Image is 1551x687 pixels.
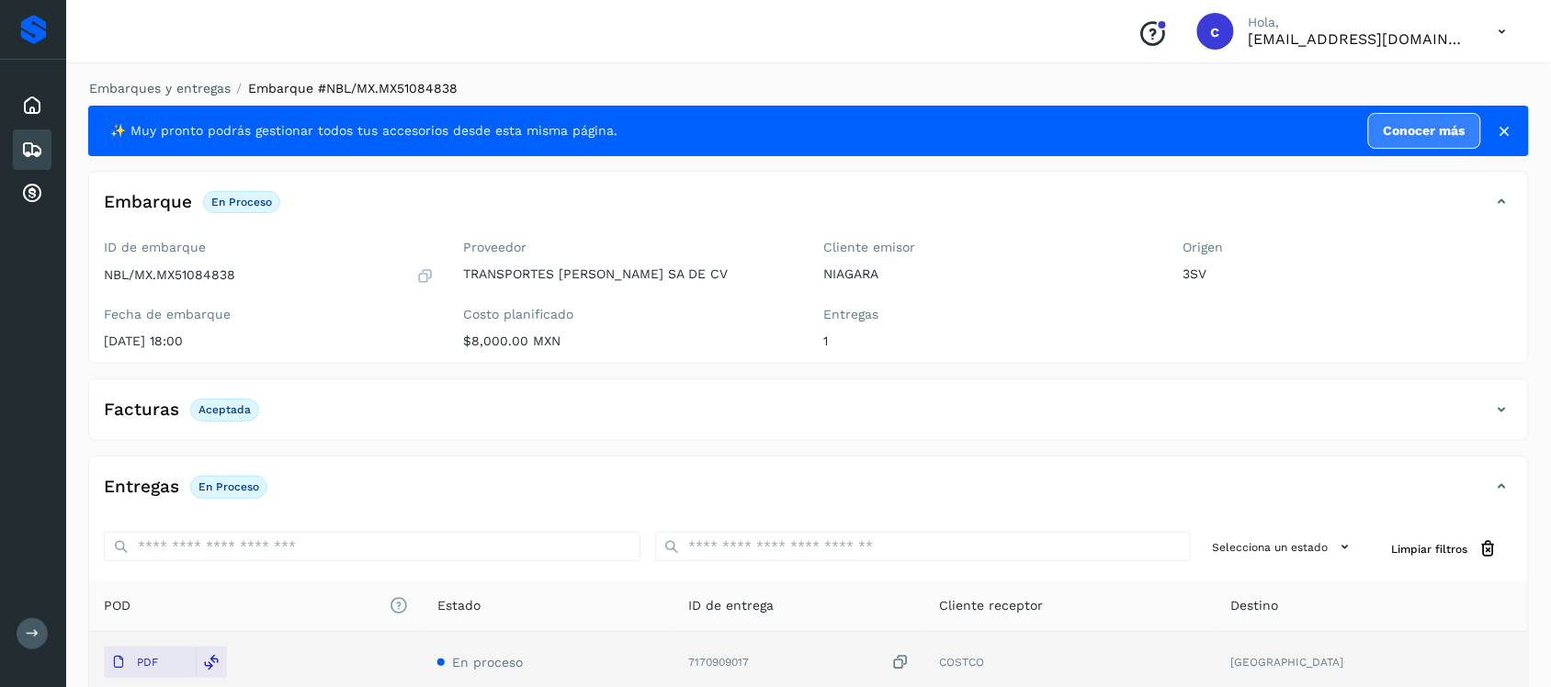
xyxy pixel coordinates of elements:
[437,596,481,615] span: Estado
[1206,532,1363,562] button: Selecciona un estado
[89,394,1528,440] div: FacturasAceptada
[198,480,259,493] p: En proceso
[104,400,179,421] h4: Facturas
[110,121,617,141] span: ✨ Muy pronto podrás gestionar todos tus accesorios desde esta misma página.
[464,333,795,349] p: $8,000.00 MXN
[464,307,795,322] label: Costo planificado
[89,471,1528,517] div: EntregasEn proceso
[89,186,1528,232] div: EmbarqueEn proceso
[104,307,435,322] label: Fecha de embarque
[88,79,1529,98] nav: breadcrumb
[104,333,435,349] p: [DATE] 18:00
[1392,541,1468,557] span: Limpiar filtros
[89,81,231,96] a: Embarques y entregas
[823,307,1154,322] label: Entregas
[211,196,272,208] p: En proceso
[1249,15,1469,30] p: Hola,
[104,647,196,678] button: PDF
[1249,30,1469,48] p: cobranza@tms.com.mx
[1231,596,1279,615] span: Destino
[13,174,51,214] div: Cuentas por cobrar
[1368,113,1481,149] a: Conocer más
[13,85,51,126] div: Inicio
[940,596,1044,615] span: Cliente receptor
[137,656,158,669] p: PDF
[1183,240,1514,255] label: Origen
[104,477,179,498] h4: Entregas
[823,266,1154,282] p: NIAGARA
[823,333,1154,349] p: 1
[196,647,227,678] div: Reemplazar POD
[452,655,523,670] span: En proceso
[104,267,235,283] p: NBL/MX.MX51084838
[198,403,251,416] p: Aceptada
[248,81,458,96] span: Embarque #NBL/MX.MX51084838
[104,192,192,213] h4: Embarque
[13,130,51,170] div: Embarques
[464,266,795,282] p: TRANSPORTES [PERSON_NAME] SA DE CV
[1377,532,1513,566] button: Limpiar filtros
[1183,266,1514,282] p: 3SV
[688,596,774,615] span: ID de entrega
[688,653,910,672] div: 7170909017
[104,240,435,255] label: ID de embarque
[464,240,795,255] label: Proveedor
[104,596,408,615] span: POD
[823,240,1154,255] label: Cliente emisor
